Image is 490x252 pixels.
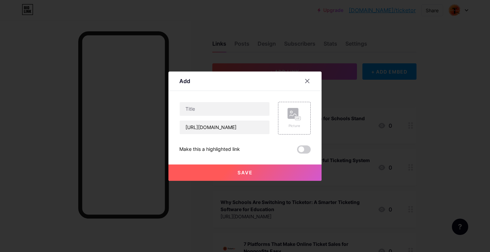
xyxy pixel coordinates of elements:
div: Add [179,77,190,85]
div: Make this a highlighted link [179,145,240,154]
button: Save [168,164,322,181]
div: Picture [288,123,301,128]
span: Save [238,170,253,175]
input: URL [180,121,269,134]
input: Title [180,102,269,116]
